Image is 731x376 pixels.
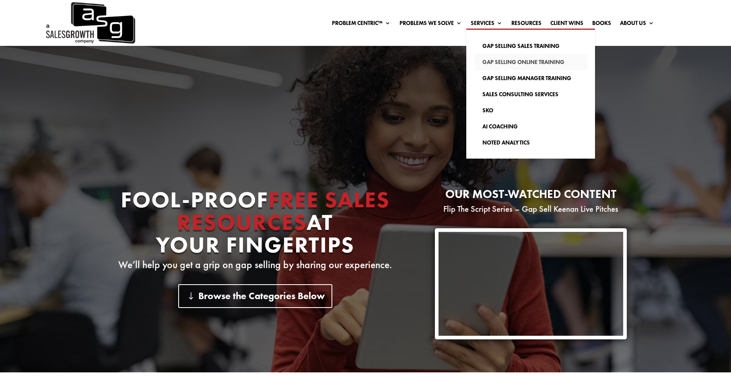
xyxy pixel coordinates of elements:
[474,134,587,151] a: Noted Analytics
[471,20,502,29] a: Services
[550,20,583,29] a: Client Wins
[435,204,627,214] p: Flip The Script Series – Gap Sell Keenan Live Pitches
[439,232,623,336] iframe: 15 Cold Email Patterns to Break to Get Replies
[620,20,654,29] a: About Us
[177,185,390,237] span: Free Sales Resources
[104,260,406,270] p: We’ll help you get a grip on gap selling by sharing our experience.
[178,284,332,308] a: Browse the Categories Below
[332,20,391,29] a: Problem Centric™
[104,188,406,260] h1: Fool-proof At Your Fingertips
[474,38,587,54] a: Gap Selling Sales Training
[474,70,587,86] a: Gap Selling Manager Training
[399,20,462,29] a: Problems We Solve
[592,20,611,29] a: Books
[435,188,627,204] h2: Our most-watched content
[474,86,587,102] a: Sales Consulting Services
[474,102,587,118] a: SKO
[474,54,587,70] a: Gap Selling Online Training
[474,118,587,134] a: AI Coaching
[511,20,542,29] a: Resources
